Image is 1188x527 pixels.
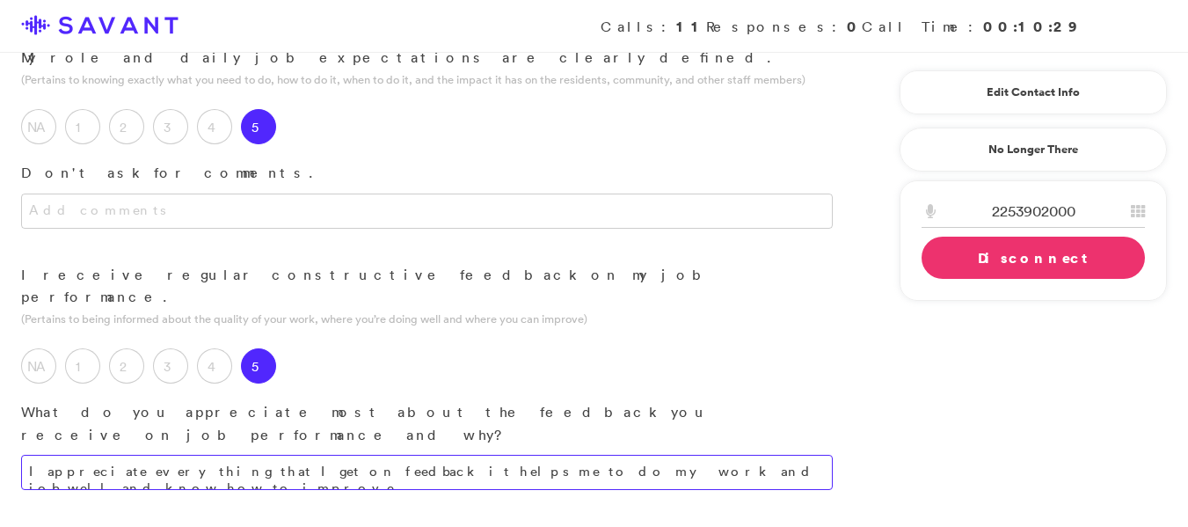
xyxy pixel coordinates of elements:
[21,348,56,384] label: NA
[21,401,833,446] p: What do you appreciate most about the feedback you receive on job performance and why?
[197,109,232,144] label: 4
[847,17,862,36] strong: 0
[21,311,833,327] p: (Pertains to being informed about the quality of your work, where you’re doing well and where you...
[241,348,276,384] label: 5
[900,128,1167,172] a: No Longer There
[21,162,833,185] p: Don't ask for comments.
[65,109,100,144] label: 1
[197,348,232,384] label: 4
[21,264,833,309] p: I receive regular constructive feedback on my job performance.
[922,78,1145,106] a: Edit Contact Info
[241,109,276,144] label: 5
[21,71,833,88] p: (Pertains to knowing exactly what you need to do, how to do it, when to do it, and the impact it ...
[983,17,1079,36] strong: 00:10:29
[109,109,144,144] label: 2
[153,109,188,144] label: 3
[21,47,833,70] p: My role and daily job expectations are clearly defined.
[676,17,706,36] strong: 11
[109,348,144,384] label: 2
[65,348,100,384] label: 1
[21,109,56,144] label: NA
[922,237,1145,279] a: Disconnect
[153,348,188,384] label: 3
